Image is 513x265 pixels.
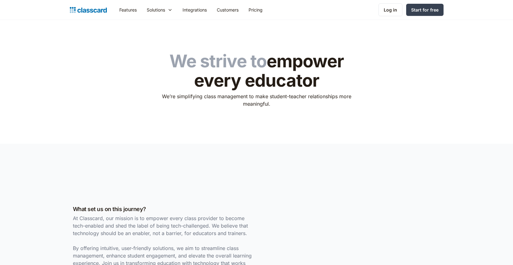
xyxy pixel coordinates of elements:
[178,3,212,17] a: Integrations
[378,3,402,16] a: Log in
[411,7,439,13] div: Start for free
[169,51,267,72] span: We strive to
[114,3,142,17] a: Features
[384,7,397,13] div: Log in
[406,4,444,16] a: Start for free
[142,3,178,17] div: Solutions
[73,205,254,213] h3: What set us on this journey?
[244,3,268,17] a: Pricing
[147,7,165,13] div: Solutions
[158,52,355,90] h1: empower every educator
[212,3,244,17] a: Customers
[158,93,355,108] p: We’re simplifying class management to make student-teacher relationships more meaningful.
[70,6,107,14] a: home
